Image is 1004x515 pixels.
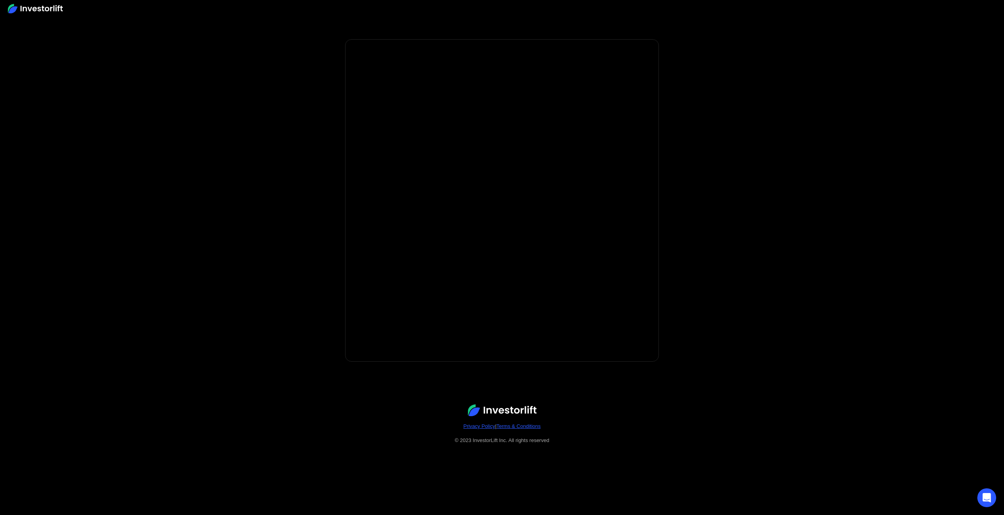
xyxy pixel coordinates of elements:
a: Privacy Policy [463,423,495,429]
a: Terms & Conditions [497,423,541,429]
div: | [16,422,988,430]
iframe: Investorlift | Book A Demo [349,44,655,357]
div: © 2023 InvestorLift Inc. All rights reserved [16,437,988,444]
div: Open Intercom Messenger [977,488,996,507]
